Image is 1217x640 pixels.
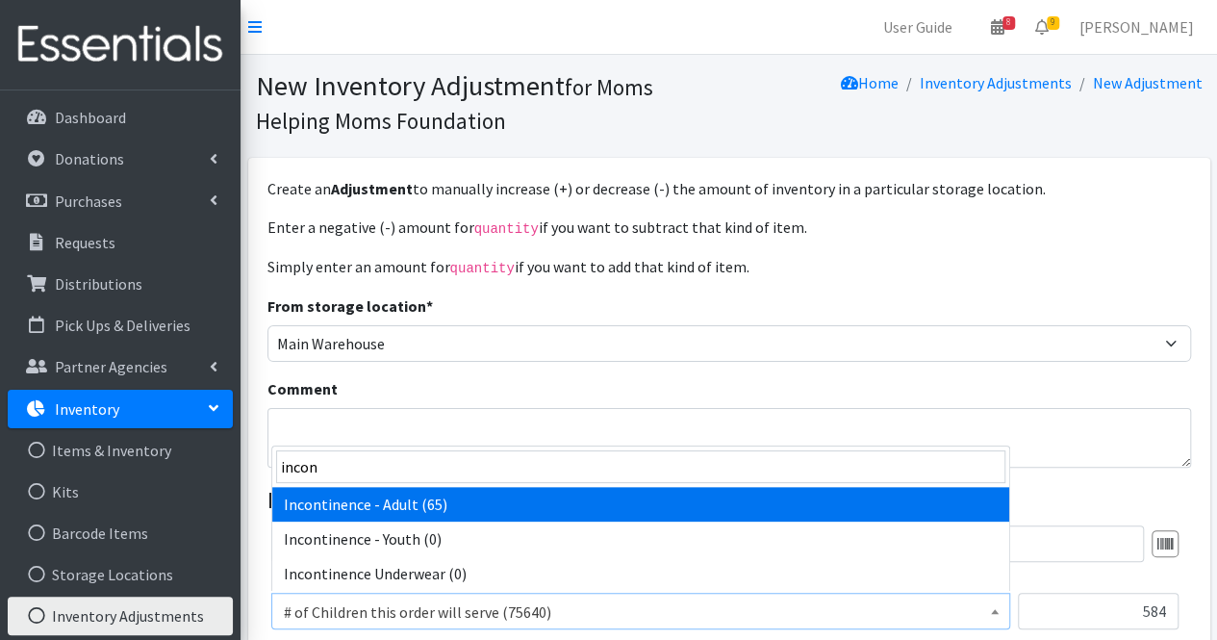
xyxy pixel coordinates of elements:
[920,73,1072,92] a: Inventory Adjustments
[267,483,1191,518] legend: Items in this adjustment
[55,357,167,376] p: Partner Agencies
[8,473,233,511] a: Kits
[1002,16,1015,30] span: 8
[8,98,233,137] a: Dashboard
[55,192,122,211] p: Purchases
[1020,8,1064,46] a: 9
[267,177,1191,200] p: Create an to manually increase (+) or decrease (-) the amount of inventory in a particular storag...
[55,274,142,294] p: Distributions
[284,599,998,626] span: # of Children this order will serve (75640)
[474,221,539,237] code: quantity
[841,73,899,92] a: Home
[8,265,233,303] a: Distributions
[1064,8,1209,46] a: [PERSON_NAME]
[976,8,1020,46] a: 8
[267,294,433,318] label: From storage location
[8,597,233,635] a: Inventory Adjustments
[55,399,119,419] p: Inventory
[55,316,190,335] p: Pick Ups & Deliveries
[272,522,1009,556] li: Incontinence - Youth (0)
[868,8,968,46] a: User Guide
[8,431,233,470] a: Items & Inventory
[256,69,723,136] h1: New Inventory Adjustment
[8,306,233,345] a: Pick Ups & Deliveries
[271,593,1010,629] span: # of Children this order will serve (75640)
[1018,593,1179,629] input: Quantity
[256,73,653,135] small: for Moms Helping Moms Foundation
[1093,73,1203,92] a: New Adjustment
[267,216,1191,240] p: Enter a negative (-) amount for if you want to subtract that kind of item.
[8,390,233,428] a: Inventory
[8,13,233,77] img: HumanEssentials
[267,255,1191,279] p: Simply enter an amount for if you want to add that kind of item.
[55,108,126,127] p: Dashboard
[450,261,515,276] code: quantity
[8,514,233,552] a: Barcode Items
[8,555,233,594] a: Storage Locations
[8,223,233,262] a: Requests
[8,347,233,386] a: Partner Agencies
[55,149,124,168] p: Donations
[331,179,413,198] strong: Adjustment
[55,233,115,252] p: Requests
[272,556,1009,591] li: Incontinence Underwear (0)
[8,140,233,178] a: Donations
[8,182,233,220] a: Purchases
[1047,16,1059,30] span: 9
[267,377,338,400] label: Comment
[272,487,1009,522] li: Incontinence - Adult (65)
[426,296,433,316] abbr: required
